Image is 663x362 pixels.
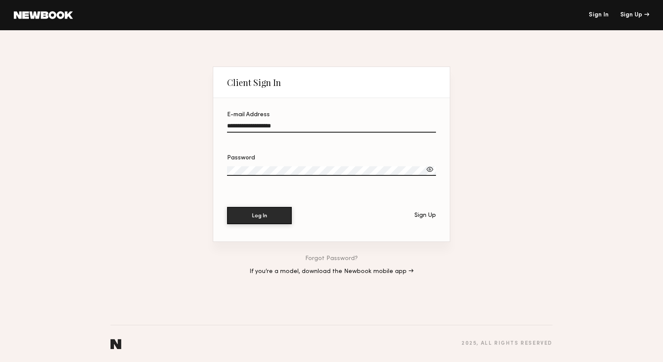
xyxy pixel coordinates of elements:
a: Forgot Password? [305,256,358,262]
button: Log In [227,207,292,224]
div: E-mail Address [227,112,436,118]
div: Password [227,155,436,161]
a: Sign In [589,12,609,18]
div: Client Sign In [227,77,281,88]
div: Sign Up [620,12,649,18]
div: Sign Up [414,213,436,219]
input: E-mail Address [227,123,436,133]
div: 2025 , all rights reserved [461,341,552,346]
a: If you’re a model, download the Newbook mobile app → [249,269,414,275]
input: Password [227,166,436,176]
